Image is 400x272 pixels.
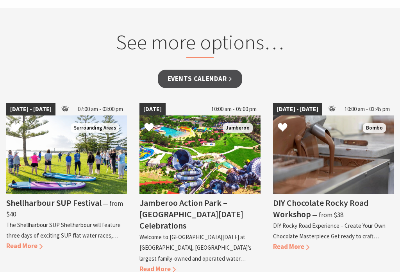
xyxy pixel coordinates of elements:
[223,123,253,133] span: Jamberoo
[270,115,295,141] button: Click to Favourite DIY Chocolate Rocky Road Workshop
[273,197,369,220] h4: DIY Chocolate Rocky Road Workshop
[273,242,309,251] span: Read More
[71,123,119,133] span: Surrounding Areas
[207,103,261,115] span: 10:00 am - 05:00 pm
[6,221,121,239] p: The Shellharbour SUP Shellharbour will feature three days of exciting SUP flat water races,…
[3,115,29,141] button: Click to Favourite Shellharbour SUP Festival
[341,103,394,115] span: 10:00 am - 03:45 pm
[74,103,127,115] span: 07:00 am - 03:00 pm
[139,103,166,115] span: [DATE]
[136,115,162,141] button: Click to Favourite Jamberoo Action Park – Australia Day Celebrations
[74,30,326,58] h2: See more options…
[273,115,394,194] img: Chocolate Production. The Treat Factory
[139,115,260,194] img: Jamberoo Action Park Kiama NSW
[273,222,386,240] p: DIY Rocky Road Experience – Create Your Own Chocolate Masterpiece Get ready to craft…
[312,211,343,219] span: ⁠— from $38
[139,197,243,231] h4: Jamberoo Action Park – [GEOGRAPHIC_DATA][DATE] Celebrations
[6,103,55,115] span: [DATE] - [DATE]
[273,103,322,115] span: [DATE] - [DATE]
[139,233,252,262] p: Welcome to [GEOGRAPHIC_DATA][DATE] at [GEOGRAPHIC_DATA], [GEOGRAPHIC_DATA]’s largest family-owned...
[6,199,123,218] span: ⁠— from $40
[6,115,127,194] img: Jodie Edwards Welcome to Country
[6,241,43,250] span: Read More
[158,70,243,88] a: Events Calendar
[6,197,102,208] h4: Shellharbour SUP Festival
[363,123,386,133] span: Bombo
